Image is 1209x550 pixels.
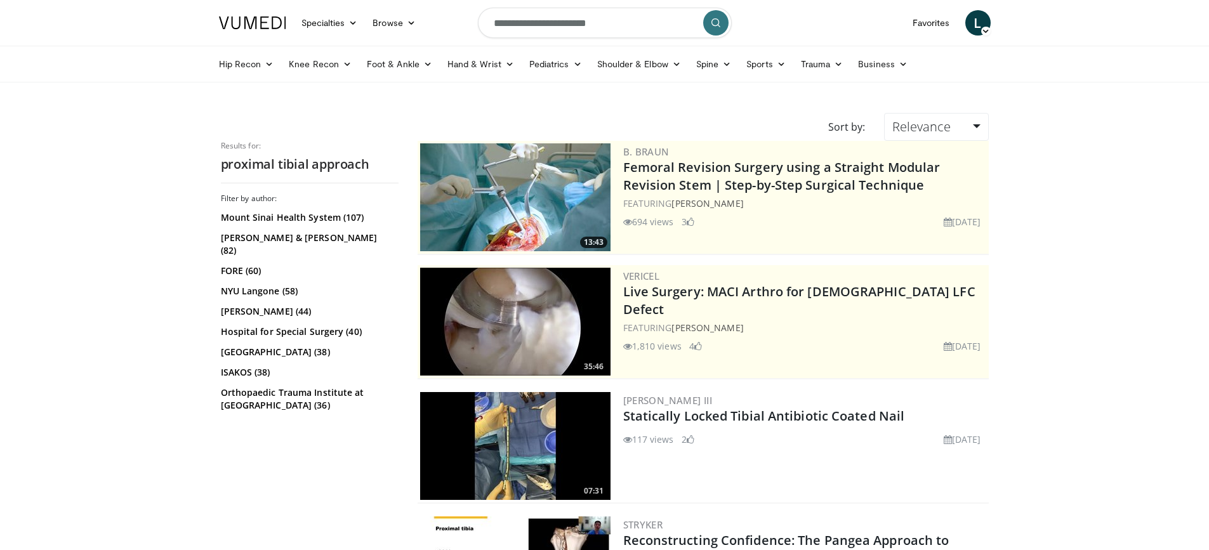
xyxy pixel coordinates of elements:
div: FEATURING [623,321,986,334]
a: Knee Recon [281,51,359,77]
a: Mount Sinai Health System (107) [221,211,395,224]
li: [DATE] [944,339,981,353]
a: Specialties [294,10,366,36]
a: Spine [689,51,739,77]
a: Pediatrics [522,51,590,77]
img: dfd651ff-cb1b-4853-806c-7f21bdd8789a.300x170_q85_crop-smart_upscale.jpg [420,392,611,500]
a: Hand & Wrist [440,51,522,77]
a: [GEOGRAPHIC_DATA] (38) [221,346,395,358]
h2: proximal tibial approach [221,156,399,173]
a: L [965,10,991,36]
li: 694 views [623,215,674,228]
a: Trauma [793,51,851,77]
a: Hospital for Special Surgery (40) [221,325,395,338]
li: 4 [689,339,702,353]
a: Hip Recon [211,51,282,77]
li: 1,810 views [623,339,682,353]
li: 3 [682,215,694,228]
div: FEATURING [623,197,986,210]
li: [DATE] [944,215,981,228]
li: 117 views [623,433,674,446]
a: Orthopaedic Trauma Institute at [GEOGRAPHIC_DATA] (36) [221,386,395,412]
a: Relevance [884,113,988,141]
h3: Filter by author: [221,193,399,204]
a: Vericel [623,270,660,282]
span: 07:31 [580,485,607,497]
a: Favorites [905,10,958,36]
a: [PERSON_NAME] (44) [221,305,395,318]
a: Foot & Ankle [359,51,440,77]
a: Live Surgery: MACI Arthro for [DEMOGRAPHIC_DATA] LFC Defect [623,283,975,318]
span: 35:46 [580,361,607,372]
input: Search topics, interventions [478,8,732,38]
a: 35:46 [420,268,611,376]
a: B. Braun [623,145,670,158]
a: Statically Locked Tibial Antibiotic Coated Nail [623,407,905,424]
li: 2 [682,433,694,446]
li: [DATE] [944,433,981,446]
a: 07:31 [420,392,611,500]
img: eb023345-1e2d-4374-a840-ddbc99f8c97c.300x170_q85_crop-smart_upscale.jpg [420,268,611,376]
span: Relevance [892,118,951,135]
a: Browse [365,10,423,36]
img: 4275ad52-8fa6-4779-9598-00e5d5b95857.300x170_q85_crop-smart_upscale.jpg [420,143,611,251]
a: Business [850,51,915,77]
a: 13:43 [420,143,611,251]
a: Stryker [623,518,663,531]
a: [PERSON_NAME] [671,322,743,334]
div: Sort by: [819,113,875,141]
a: [PERSON_NAME] Iii [623,394,713,407]
a: Sports [739,51,793,77]
a: Shoulder & Elbow [590,51,689,77]
a: NYU Langone (58) [221,285,395,298]
a: [PERSON_NAME] & [PERSON_NAME] (82) [221,232,395,257]
a: FORE (60) [221,265,395,277]
span: 13:43 [580,237,607,248]
img: VuMedi Logo [219,16,286,29]
a: Femoral Revision Surgery using a Straight Modular Revision Stem | Step-by-Step Surgical Technique [623,159,941,193]
a: ISAKOS (38) [221,366,395,379]
p: Results for: [221,141,399,151]
a: [PERSON_NAME] [671,197,743,209]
